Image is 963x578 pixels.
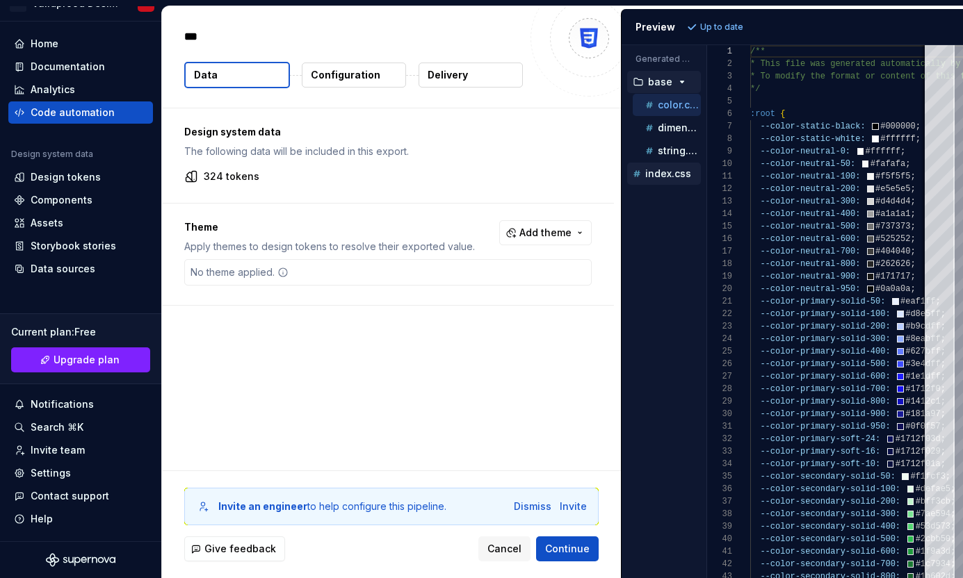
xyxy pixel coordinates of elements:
span: ; [900,147,905,156]
a: Documentation [8,56,153,78]
span: ; [905,159,910,169]
div: Invite [560,499,587,513]
p: Apply themes to design tokens to resolve their exported value. [184,240,475,254]
span: #f1fcf3 [910,472,945,481]
p: dimension.css [658,122,701,133]
div: 3 [707,70,732,83]
div: 28 [707,383,732,395]
div: 14 [707,208,732,220]
span: #b9cdff [905,322,940,331]
div: Code automation [31,106,115,119]
a: Analytics [8,79,153,101]
span: ; [910,209,915,219]
span: #525252 [875,234,910,244]
div: Invite team [31,443,85,457]
div: Current plan : Free [11,325,150,339]
p: The following data will be included in this export. [184,144,592,158]
div: 17 [707,245,732,258]
div: 21 [707,295,732,308]
span: Add theme [519,226,572,240]
button: Cancel [478,536,531,561]
span: --color-static-black: [760,122,865,131]
div: Components [31,193,92,207]
span: --color-neutral-600: [760,234,860,244]
span: #2cbb50 [915,534,950,544]
div: 2 [707,58,732,70]
a: Data sources [8,258,153,280]
div: 42 [707,558,732,570]
span: ; [910,172,915,181]
div: 41 [707,545,732,558]
a: Design tokens [8,166,153,188]
div: 30 [707,408,732,420]
span: Cancel [487,542,521,556]
div: 18 [707,258,732,270]
span: --color-secondary-solid-300: [760,509,900,519]
p: 324 tokens [204,170,259,183]
div: 12 [707,183,732,195]
div: 4 [707,83,732,95]
span: #1712f0 [905,384,940,394]
div: Storybook stories [31,239,116,253]
p: Theme [184,220,475,234]
span: #3e4dff [905,359,940,369]
button: Configuration [302,63,406,88]
span: #627bff [905,347,940,356]
span: #1c7934 [915,559,950,569]
span: #1412c1 [905,397,940,406]
span: #1712f01a [896,459,941,469]
div: 15 [707,220,732,233]
div: 6 [707,108,732,120]
span: --color-primary-solid-950: [760,422,890,431]
a: Settings [8,462,153,484]
span: --color-primary-soft-10: [760,459,880,469]
span: ; [910,284,915,294]
div: Home [31,37,58,51]
span: --color-neutral-300: [760,197,860,206]
span: #1712f029 [896,447,941,456]
div: Data sources [31,262,95,276]
button: dimension.css [633,120,701,135]
b: Invite an engineer [218,500,307,512]
div: Dismiss [514,499,551,513]
span: #0a0a0a [875,284,910,294]
span: --color-primary-solid-300: [760,334,890,344]
span: ; [910,197,915,206]
button: index.css [627,166,701,181]
button: Search ⌘K [8,416,153,438]
span: --color-neutral-900: [760,272,860,281]
svg: Supernova Logo [46,553,115,567]
span: ; [910,222,915,231]
span: #defae5 [915,484,950,494]
button: string.css [633,143,701,158]
div: 29 [707,395,732,408]
span: --color-neutral-700: [760,247,860,256]
span: ; [915,134,920,144]
a: Code automation [8,101,153,124]
div: 13 [707,195,732,208]
span: :root [750,109,775,119]
div: 27 [707,370,732,383]
span: --color-secondary-solid-500: [760,534,900,544]
a: Invite team [8,439,153,461]
div: 25 [707,345,732,358]
span: #1712f03d [896,434,941,444]
div: Design tokens [31,170,101,184]
span: #d8e5ff [905,309,940,319]
p: Design system data [184,125,592,139]
span: --color-neutral-100: [760,172,860,181]
p: Delivery [428,68,468,82]
span: #ffffff [865,147,900,156]
span: #53d573 [915,522,950,531]
button: Data [184,62,290,88]
span: #e5e5e5 [875,184,910,194]
span: Give feedback [204,542,276,556]
span: --color-primary-solid-400: [760,347,890,356]
p: string.css [658,145,701,156]
div: Assets [31,216,63,230]
div: 11 [707,170,732,183]
span: --color-primary-soft-16: [760,447,880,456]
span: #f5f5f5 [875,172,910,181]
span: ; [910,259,915,269]
span: ; [910,234,915,244]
